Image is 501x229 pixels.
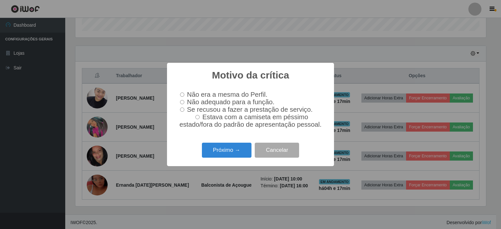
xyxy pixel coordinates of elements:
[212,69,289,81] h2: Motivo da crítica
[180,107,184,112] input: Se recusou a fazer a prestação de serviço.
[202,143,251,158] button: Próximo →
[187,91,267,98] span: Não era a mesma do Perfil.
[180,100,184,104] input: Não adequado para a função.
[179,113,322,128] span: Estava com a camiseta em péssimo estado/fora do padrão de apresentação pessoal.
[187,106,312,113] span: Se recusou a fazer a prestação de serviço.
[187,98,274,106] span: Não adequado para a função.
[195,115,200,119] input: Estava com a camiseta em péssimo estado/fora do padrão de apresentação pessoal.
[255,143,299,158] button: Cancelar
[180,93,184,97] input: Não era a mesma do Perfil.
